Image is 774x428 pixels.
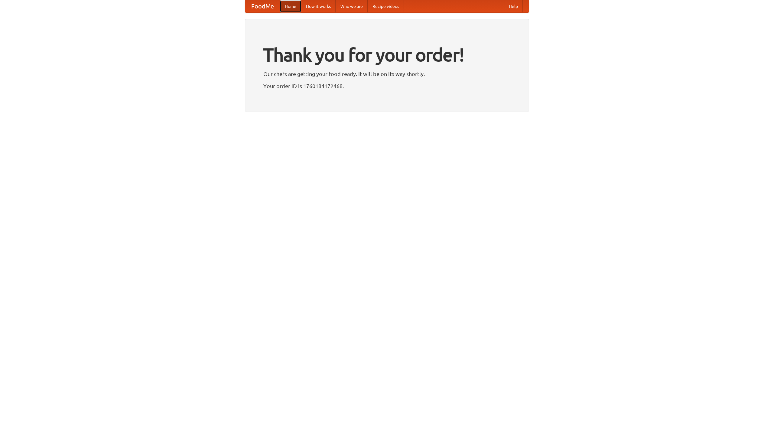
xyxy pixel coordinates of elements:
[368,0,404,12] a: Recipe videos
[504,0,523,12] a: Help
[263,40,511,69] h1: Thank you for your order!
[301,0,336,12] a: How it works
[336,0,368,12] a: Who we are
[263,81,511,90] p: Your order ID is 1760184172468.
[263,69,511,78] p: Our chefs are getting your food ready. It will be on its way shortly.
[245,0,280,12] a: FoodMe
[280,0,301,12] a: Home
